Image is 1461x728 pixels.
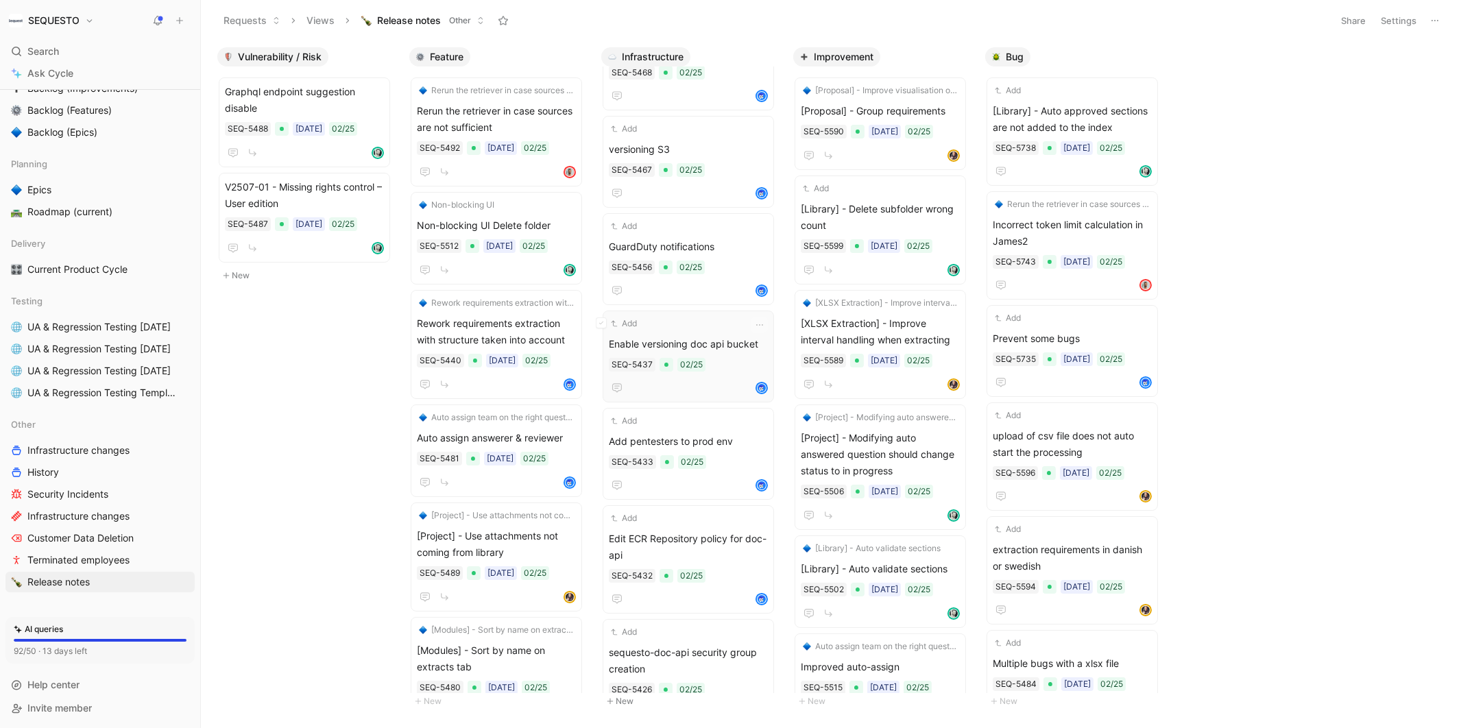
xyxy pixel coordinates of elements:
span: Add pentesters to prod env [609,433,768,450]
div: Search [5,41,195,62]
div: [DATE] [871,239,897,253]
button: 🔷 [8,182,25,198]
div: [DATE] [1063,466,1089,480]
a: Addsequesto-doc-api security group creation02/25avatar [603,619,774,727]
button: Add [609,122,639,136]
button: 🌐 [8,341,25,357]
span: Rerun the retriever in case sources are not sufficient [1007,197,1150,211]
div: SEQ-5738 [995,141,1036,155]
span: sequesto-doc-api security group creation [609,644,768,677]
button: Add [993,84,1023,97]
div: Help center [5,675,195,695]
div: 02/25 [907,354,930,367]
a: Infrastructure changes [5,506,195,526]
a: 🔷[Modules] - Sort by name on extracts tab[Modules] - Sort by name on extracts tab[DATE]02/25avatar [411,617,582,726]
a: Terminated employees [5,550,195,570]
button: ➕Improvement [793,47,880,66]
a: 🔷Auto assign team on the right question !!Auto assign answerer & reviewer[DATE]02/25avatar [411,404,582,497]
div: Delivery [5,233,195,254]
div: 02/25 [332,122,354,136]
span: Rerun the retriever in case sources are not sufficient [417,103,576,136]
div: [DATE] [1063,352,1090,366]
span: Auto assign team on the right question !! [431,411,574,424]
div: [DATE] [295,122,322,136]
span: Infrastructure [622,50,684,64]
div: SEQ-5467 [612,163,652,177]
div: SEQ-5426 [612,683,652,696]
img: avatar [373,148,383,158]
span: [Modules] - Sort by name on extracts tab [431,623,574,637]
span: Search [27,43,59,60]
span: Vulnerability / Risk [238,50,322,64]
a: Addupload of csv file does not auto start the processing[DATE]02/25avatar [987,402,1158,511]
a: AddPrevent some bugs[DATE]02/25avatar [987,305,1158,397]
a: Security Incidents [5,484,195,505]
a: Customer Data Deletion [5,528,195,548]
div: Planning [5,154,195,174]
img: 🛡️ [224,53,232,61]
button: 🔷Rework requirements extraction with structure taken into account [417,296,576,310]
button: 🔷 [8,124,25,141]
div: 02/25 [524,566,546,580]
img: avatar [565,167,575,177]
div: Testing [5,291,195,311]
span: [Library] - Delete subfolder wrong count [801,201,960,234]
img: avatar [757,481,766,490]
div: SEQ-5735 [995,352,1036,366]
a: AddEdit ECR Repository policy for doc-api02/25avatar [603,505,774,614]
span: Other [11,417,36,431]
div: SEQ-5492 [420,141,460,155]
div: [DATE] [488,681,515,694]
span: History [27,465,59,479]
img: avatar [565,478,575,487]
span: GuardDuty notifications [609,239,768,255]
button: 🔷[Project] - Use attachments not coming from library [417,509,576,522]
button: 🔷Auto assign team on the right question !! [801,640,960,653]
div: 02/25 [1100,677,1123,691]
button: Add [993,311,1023,325]
div: [DATE] [1063,141,1090,155]
div: SEQ-5743 [995,255,1036,269]
button: ☁️Infrastructure [601,47,690,66]
a: 🛣️Roadmap (current) [5,202,195,222]
span: Enable versioning doc api bucket [609,336,768,352]
div: 02/25 [1099,466,1122,480]
a: 🍾Release notes [5,572,195,592]
img: avatar [949,380,958,389]
div: 02/25 [908,125,930,138]
span: UA & Regression Testing [DATE] [27,320,171,334]
button: Add [993,409,1023,422]
div: [DATE] [870,681,897,694]
a: Graphql endpoint suggestion disable[DATE]02/25avatar [219,77,390,167]
img: 🌐 [11,387,22,398]
div: SEQ-5468 [612,66,652,80]
img: avatar [373,243,383,253]
div: 02/25 [908,583,930,596]
button: Add [609,511,639,525]
button: Add [993,522,1023,536]
img: avatar [949,151,958,160]
button: 🔷[Proposal] - Improve visualisation of data in aside [801,84,960,97]
img: 🔷 [419,201,427,209]
a: 🌐UA & Regression Testing [DATE] [5,339,195,359]
span: Terminated employees [27,553,130,567]
div: 02/25 [525,354,548,367]
a: AddMultiple bugs with a xlsx file[DATE]02/251avatar [987,630,1158,722]
div: SEQ-5596 [995,466,1035,480]
img: 🔷 [803,299,811,307]
div: ⚙️FeatureNew [404,41,596,716]
div: 02/25 [523,452,546,465]
button: 🛡️Vulnerability / Risk [217,47,328,66]
span: [Project] - Modifying auto answered question should change status to in progress [801,430,960,479]
div: OtherInfrastructure changesHistorySecurity IncidentsInfrastructure changesCustomer Data DeletionT... [5,414,195,592]
a: 🔷Rerun the retriever in case sources are not sufficientIncorrect token limit calculation in James... [987,191,1158,300]
button: 🎛️ [8,261,25,278]
img: avatar [757,383,766,393]
div: [DATE] [489,354,516,367]
button: 🔷Rerun the retriever in case sources are not sufficient [417,84,576,97]
span: Rework requirements extraction with structure taken into account [417,315,576,348]
div: SEQ-5456 [612,260,652,274]
span: Other [449,14,471,27]
div: 02/25 [1100,141,1122,155]
img: 🍾 [11,577,22,587]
